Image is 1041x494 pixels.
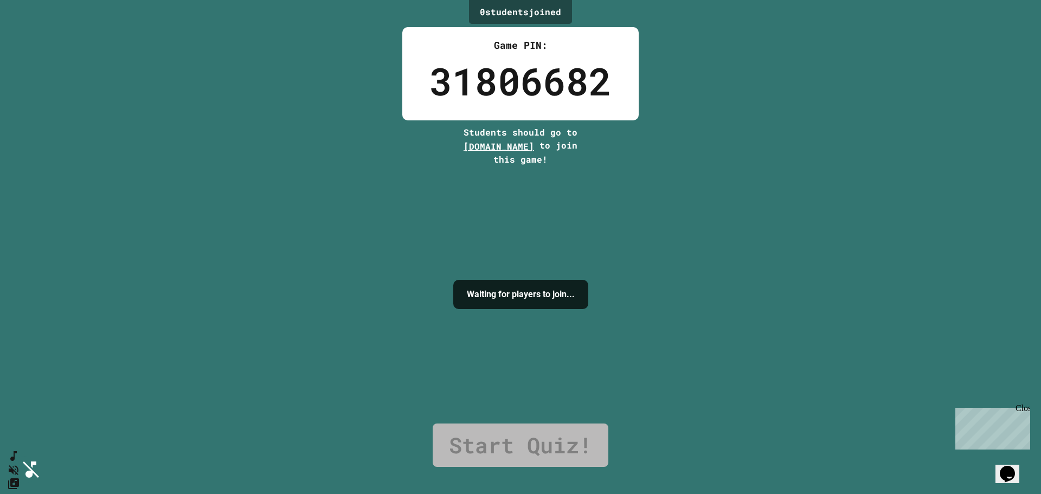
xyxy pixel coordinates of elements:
[4,4,75,69] div: Chat with us now!Close
[7,477,20,490] button: Change Music
[433,424,608,467] a: Start Quiz!
[429,38,612,53] div: Game PIN:
[464,140,534,152] span: [DOMAIN_NAME]
[995,451,1030,483] iframe: chat widget
[429,53,612,110] div: 31806682
[7,450,20,463] button: SpeedDial basic example
[453,126,588,166] div: Students should go to to join this game!
[7,463,20,477] button: Unmute music
[467,288,575,301] h4: Waiting for players to join...
[951,403,1030,450] iframe: chat widget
